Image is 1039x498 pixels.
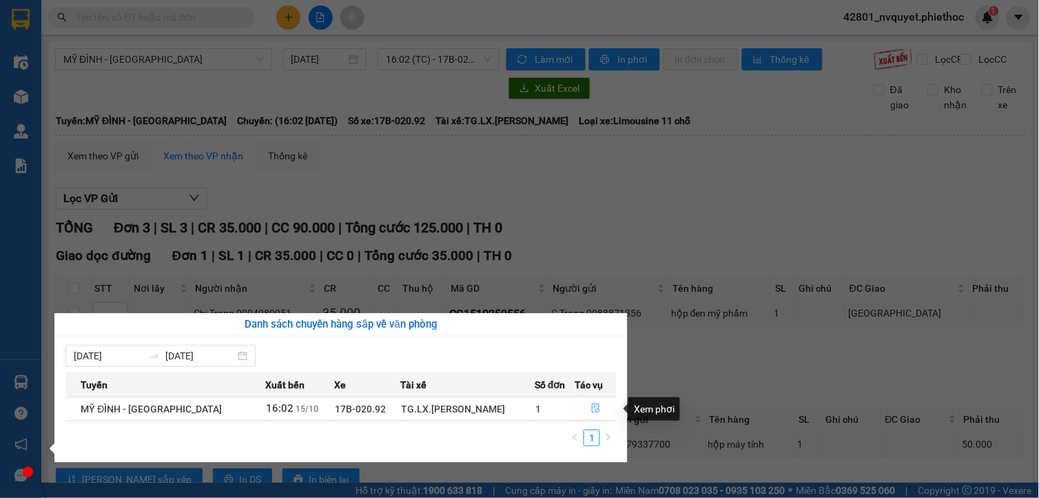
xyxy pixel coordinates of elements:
span: 17B-020.92 [335,404,386,415]
div: TG.LX.[PERSON_NAME] [402,401,535,417]
li: 1 [584,430,600,446]
span: Tác vụ [575,377,603,392]
span: MỸ ĐÌNH - [GEOGRAPHIC_DATA] [81,404,222,415]
span: file-done [591,404,601,415]
div: Xem phơi [628,397,680,421]
button: left [567,430,584,446]
span: right [604,433,613,441]
button: file-done [575,398,616,420]
input: Từ ngày [74,348,143,363]
span: swap-right [149,350,160,361]
span: 1 [535,404,541,415]
div: Danh sách chuyến hàng sắp về văn phòng [65,317,617,333]
button: right [600,430,617,446]
li: Next Page [600,430,617,446]
li: Previous Page [567,430,584,446]
span: 15/10 [296,404,319,414]
span: Tài xế [401,377,427,392]
span: to [149,350,160,361]
input: Đến ngày [165,348,235,363]
span: Xe [334,377,346,392]
span: Tuyến [81,377,107,392]
span: 16:02 [267,402,294,415]
span: left [571,433,579,441]
a: 1 [584,430,599,446]
span: Số đơn [535,377,566,392]
span: Xuất bến [266,377,305,392]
